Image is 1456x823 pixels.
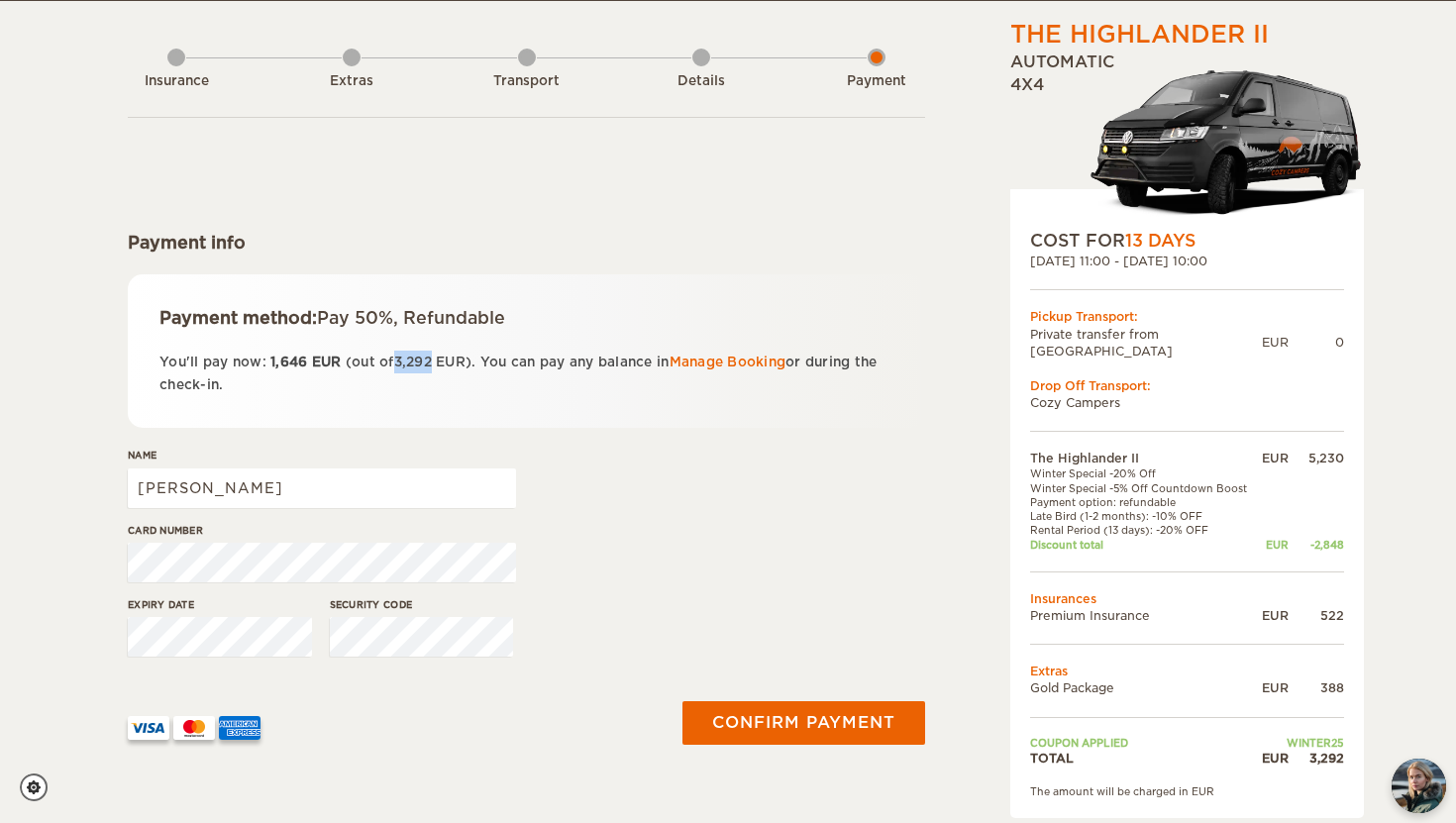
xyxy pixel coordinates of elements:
[1258,538,1289,552] div: EUR
[1258,736,1344,750] td: WINTER25
[1030,663,1344,679] td: Extras
[1010,51,1364,229] div: Automatic 4x4
[436,355,466,369] span: EUR
[1258,750,1289,767] div: EUR
[1090,57,1364,229] img: stor-langur-223.png
[394,355,432,369] span: 3,292
[1030,326,1262,360] td: Private transfer from [GEOGRAPHIC_DATA]
[647,72,756,91] div: Details
[128,231,925,255] div: Payment info
[1030,736,1258,750] td: Coupon applied
[1258,679,1289,696] div: EUR
[1030,377,1344,394] div: Drop Off Transport:
[1010,18,1269,51] div: The Highlander II
[312,355,342,369] span: EUR
[1289,679,1344,696] div: 388
[317,308,505,328] span: Pay 50%, Refundable
[1262,334,1289,351] div: EUR
[1392,759,1446,813] button: chat-button
[1030,253,1344,269] div: [DATE] 11:00 - [DATE] 10:00
[1030,750,1258,767] td: TOTAL
[1030,509,1258,523] td: Late Bird (1-2 months): -10% OFF
[1030,679,1258,696] td: Gold Package
[682,701,925,745] button: Confirm payment
[1392,759,1446,813] img: Freyja at Cozy Campers
[173,716,215,740] img: mastercard
[670,355,786,369] a: Manage Booking
[128,716,169,740] img: VISA
[128,448,516,463] label: Name
[472,72,581,91] div: Transport
[297,72,406,91] div: Extras
[1030,784,1344,798] div: The amount will be charged in EUR
[330,597,514,612] label: Security code
[1125,231,1196,251] span: 13 Days
[1030,308,1344,325] div: Pickup Transport:
[1030,450,1258,466] td: The Highlander II
[128,523,516,538] label: Card number
[20,773,60,801] a: Cookie settings
[270,355,307,369] span: 1,646
[1289,750,1344,767] div: 3,292
[159,351,893,397] p: You'll pay now: (out of ). You can pay any balance in or during the check-in.
[1289,538,1344,552] div: -2,848
[1030,394,1344,411] td: Cozy Campers
[1030,607,1258,624] td: Premium Insurance
[822,72,931,91] div: Payment
[219,716,260,740] img: AMEX
[122,72,231,91] div: Insurance
[128,597,312,612] label: Expiry date
[1258,450,1289,466] div: EUR
[1289,334,1344,351] div: 0
[1030,523,1258,537] td: Rental Period (13 days): -20% OFF
[1030,481,1258,495] td: Winter Special -5% Off Countdown Boost
[1030,590,1344,607] td: Insurances
[1030,495,1258,509] td: Payment option: refundable
[1258,607,1289,624] div: EUR
[1289,450,1344,466] div: 5,230
[1030,229,1344,253] div: COST FOR
[1030,466,1258,480] td: Winter Special -20% Off
[1030,538,1258,552] td: Discount total
[1289,607,1344,624] div: 522
[159,306,893,330] div: Payment method:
